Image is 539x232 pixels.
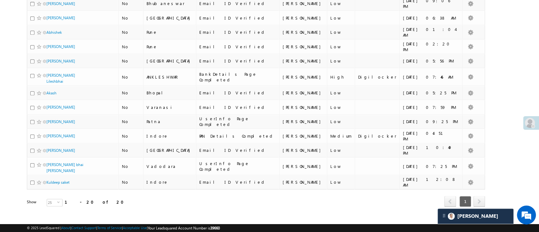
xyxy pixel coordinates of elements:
span: © 2025 LeadSquared | | | | | [27,225,220,231]
div: Show [27,199,42,205]
div: Vadodara [147,164,193,169]
div: Low [330,1,352,6]
div: Bhopal [147,90,193,96]
div: [DATE] 02:20 PM [403,41,459,52]
div: Pune [147,44,193,50]
div: No [122,29,140,35]
div: Digilocker [358,133,397,139]
div: Email ID Verified [199,90,276,96]
div: Low [330,44,352,50]
div: Digilocker [358,74,397,80]
div: [PERSON_NAME] [283,29,324,35]
a: [PERSON_NAME] Lileshbhai [46,73,75,84]
em: Start Chat [86,182,115,191]
div: Medium [330,133,352,139]
div: Indore [147,133,193,139]
a: [PERSON_NAME] [46,44,75,49]
div: [DATE] 01:04 AM [403,27,459,38]
div: [DATE] 07:59 PM [403,104,459,110]
div: [PERSON_NAME] [283,90,324,96]
div: [GEOGRAPHIC_DATA] [147,58,193,64]
div: Email ID Verified [199,58,276,64]
a: [PERSON_NAME] [46,59,75,63]
a: [PERSON_NAME] [46,1,75,6]
div: [PERSON_NAME] [283,58,324,64]
span: 39660 [210,226,220,230]
img: Carter [448,213,455,220]
a: Contact Support [71,226,96,230]
div: [DATE] 07:46 AM [403,74,459,80]
div: Low [330,119,352,124]
div: [DATE] 10:49 PM [403,145,459,156]
div: [PERSON_NAME] [283,179,324,185]
div: Email ID Verified [199,179,276,185]
textarea: Type your message and hit 'Enter' [8,58,115,177]
div: Email ID Verified [199,15,276,21]
div: PAN Details Completed [199,133,276,139]
div: Low [330,179,352,185]
a: next [473,197,485,207]
div: No [122,164,140,169]
div: Indore [147,179,193,185]
div: [PERSON_NAME] [283,74,324,80]
div: [PERSON_NAME] [283,164,324,169]
span: 1 [459,196,471,207]
span: Your Leadsquared Account Number is [148,226,220,230]
img: d_60004797649_company_0_60004797649 [11,33,27,41]
div: Low [330,90,352,96]
span: prev [444,196,456,207]
div: Email ID Verified [199,1,276,6]
a: [PERSON_NAME] [46,134,75,138]
div: Varanasi [147,104,193,110]
div: No [122,74,140,80]
div: [PERSON_NAME] [283,1,324,6]
div: [DATE] 07:25 PM [403,164,459,169]
a: Abhishek [46,30,62,35]
a: prev [444,197,456,207]
div: UserInfo Page Completed [199,161,276,172]
div: [GEOGRAPHIC_DATA] [147,147,193,153]
div: Pune [147,29,193,35]
div: [PERSON_NAME] [283,44,324,50]
div: BankDetails Page Completed [199,71,276,83]
div: No [122,104,140,110]
a: [PERSON_NAME] [46,148,75,153]
div: [PERSON_NAME] [283,15,324,21]
div: Low [330,15,352,21]
div: [PERSON_NAME] [283,119,324,124]
span: Carter [457,213,498,219]
div: Low [330,104,352,110]
div: [PERSON_NAME] [283,104,324,110]
div: Email ID Verified [199,29,276,35]
div: Bhubaneswar [147,1,193,6]
div: [DATE] 09:25 PM [403,119,459,124]
div: [GEOGRAPHIC_DATA] [147,15,193,21]
div: No [122,44,140,50]
div: Low [330,164,352,169]
div: Low [330,58,352,64]
div: No [122,15,140,21]
div: [DATE] 05:25 PM [403,90,459,96]
div: [PERSON_NAME] [283,147,324,153]
div: No [122,119,140,124]
div: Patna [147,119,193,124]
div: Email ID Verified [199,44,276,50]
a: [PERSON_NAME] [46,105,75,110]
a: [PERSON_NAME] [46,119,75,124]
div: [DATE] 04:51 PM [403,130,459,142]
div: No [122,1,140,6]
a: Acceptable Use [123,226,147,230]
span: 25 [47,199,57,206]
div: 1 - 20 of 20 [65,198,128,205]
div: Low [330,29,352,35]
div: [DATE] 12:08 AM [403,176,459,188]
div: Minimize live chat window [104,3,119,18]
div: High [330,74,352,80]
div: No [122,147,140,153]
a: Kuldeep saket [46,180,69,185]
div: ANKLESHWAR [147,74,193,80]
div: No [122,133,140,139]
span: next [473,196,485,207]
div: Email ID Verified [199,104,276,110]
div: Email ID Verified [199,147,276,153]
